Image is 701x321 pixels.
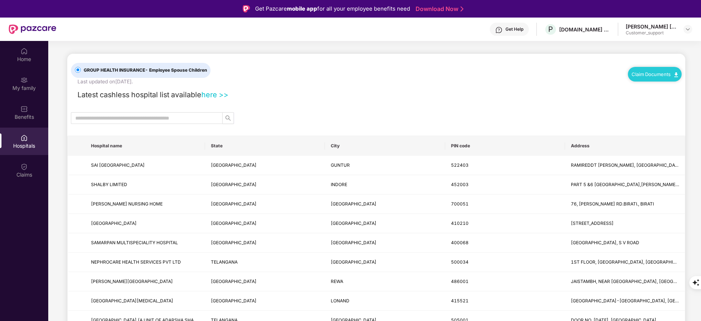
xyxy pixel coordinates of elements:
span: - Employee Spouse Children [145,67,207,73]
img: svg+xml;base64,PHN2ZyBpZD0iQmVuZWZpdHMiIHhtbG5zPSJodHRwOi8vd3d3LnczLm9yZy8yMDAwL3N2ZyIgd2lkdGg9Ij... [20,105,28,113]
th: Hospital name [85,136,205,156]
td: FOUNTAIN SQUARE,PLOT NO-5,SECTOR-7,KHARGHAR SECTOR-7,NAVI MUMBAI-410210 [565,214,685,233]
td: WEST BENGAL [205,195,325,214]
img: svg+xml;base64,PHN2ZyBpZD0iQ2xhaW0iIHhtbG5zPSJodHRwOi8vd3d3LnczLm9yZy8yMDAwL3N2ZyIgd2lkdGg9IjIwIi... [20,163,28,170]
span: GROUP HEALTH INSURANCE [81,67,210,74]
span: GUNTUR [331,162,350,168]
span: [STREET_ADDRESS] [571,220,614,226]
td: INDORE [325,175,445,195]
td: KOLKATA [325,195,445,214]
td: LONAND [325,291,445,311]
td: BINDU BASINI NURSING HOME [85,195,205,214]
td: SAI CHANDAN EYE HOSPITAL [85,156,205,175]
span: [GEOGRAPHIC_DATA] [331,201,376,207]
td: PUNE-SATARA ROAD, SHIVAJI CHOWK, LONAND. [565,291,685,311]
span: SAI [GEOGRAPHIC_DATA] [91,162,145,168]
td: SAMARPAN MULTISPECIALITY HOSPITAL [85,233,205,253]
img: svg+xml;base64,PHN2ZyBpZD0iSGVscC0zMngzMiIgeG1sbnM9Imh0dHA6Ly93d3cudzMub3JnLzIwMDAvc3ZnIiB3aWR0aD... [495,26,503,34]
span: 500034 [451,259,469,265]
td: MAHARASHTRA [205,291,325,311]
td: MADHYA PRADESH [205,175,325,195]
div: Get Help [505,26,523,32]
span: 415521 [451,298,469,303]
th: Address [565,136,685,156]
span: [GEOGRAPHIC_DATA] [211,220,257,226]
span: Latest cashless hospital list available [77,90,201,99]
td: ANDHRA PRADESH [205,156,325,175]
span: 410210 [451,220,469,226]
td: GUNTUR [325,156,445,175]
a: here >> [201,90,228,99]
div: [PERSON_NAME] [PERSON_NAME] [626,23,677,30]
img: svg+xml;base64,PHN2ZyB3aWR0aD0iMjAiIGhlaWdodD0iMjAiIHZpZXdCb3g9IjAgMCAyMCAyMCIgZmlsbD0ibm9uZSIgeG... [20,76,28,84]
td: REWA [325,272,445,291]
span: [GEOGRAPHIC_DATA] [211,162,257,168]
td: MAHARASHTRA [205,233,325,253]
span: [GEOGRAPHIC_DATA] [211,201,257,207]
a: Claim Documents [632,71,678,77]
td: SHALBY LIMITED [85,175,205,195]
span: NEPHROCARE HEALTH SERVICES PVT LTD [91,259,181,265]
div: [DOMAIN_NAME] PRIVATE LIMITED [559,26,610,33]
span: [PERSON_NAME][GEOGRAPHIC_DATA] [91,279,173,284]
span: [PERSON_NAME] NURSING HOME [91,201,163,207]
td: HYDERABAD [325,253,445,272]
td: RAMIREDDT THOTA, BESIDE SINGH HOSPITAL, NEAR MANI PURAM BRIDGE [565,156,685,175]
span: 76, [PERSON_NAME] RD.BIRATI., BIRATI [571,201,654,207]
td: 1ST FLOOR, WEST WING, PUNNAIAH PLAZA, ABOVE SBI, ROAD NUMBER 2, BANJARA HILLS, NEAR JUBILEE HILLS... [565,253,685,272]
img: New Pazcare Logo [9,24,56,34]
span: INDORE [331,182,347,187]
span: 522403 [451,162,469,168]
td: MOTHERHOOD HOSPITAL [85,214,205,233]
td: 76, MADHUSUDAN BANERJEE RD.BIRATI., BIRATI [565,195,685,214]
span: [GEOGRAPHIC_DATA] [331,240,376,245]
span: LONAND [331,298,349,303]
a: Download Now [416,5,461,13]
span: [GEOGRAPHIC_DATA][MEDICAL_DATA] [91,298,173,303]
span: search [223,115,234,121]
img: svg+xml;base64,PHN2ZyBpZD0iSG9tZSIgeG1sbnM9Imh0dHA6Ly93d3cudzMub3JnLzIwMDAvc3ZnIiB3aWR0aD0iMjAiIG... [20,48,28,55]
span: [GEOGRAPHIC_DATA] [211,182,257,187]
button: search [222,112,234,124]
td: MAHARASHTRA [205,214,325,233]
td: MUMBAI [325,214,445,233]
span: Hospital name [91,143,199,149]
td: TELANGANA [205,253,325,272]
img: svg+xml;base64,PHN2ZyBpZD0iSG9zcGl0YWxzIiB4bWxucz0iaHR0cDovL3d3dy53My5vcmcvMjAwMC9zdmciIHdpZHRoPS... [20,134,28,141]
td: SUNLITE CORNER BUILDING, S V ROAD [565,233,685,253]
span: [GEOGRAPHIC_DATA] [91,220,137,226]
span: 400068 [451,240,469,245]
div: Last updated on [DATE] . [77,78,133,86]
span: P [548,25,553,34]
span: REWA [331,279,343,284]
td: NEPHROCARE HEALTH SERVICES PVT LTD [85,253,205,272]
span: Address [571,143,679,149]
td: PART 5 &6 RACE COURSE ROAD,R.S.BHANDARI MARG,NEAR JANJEERWALA SQUARE [565,175,685,195]
span: 486001 [451,279,469,284]
img: svg+xml;base64,PHN2ZyBpZD0iRHJvcGRvd24tMzJ4MzIiIHhtbG5zPSJodHRwOi8vd3d3LnczLm9yZy8yMDAwL3N2ZyIgd2... [685,26,691,32]
td: JAISTAMBH, NEAR OLD BUS STAND, REWA,JAISTAMBH CHOUK, OLD BUS STAND [565,272,685,291]
div: Get Pazcare for all your employee benefits need [255,4,410,13]
td: MUMBAI [325,233,445,253]
th: PIN code [445,136,565,156]
span: [GEOGRAPHIC_DATA] [331,220,376,226]
span: [GEOGRAPHIC_DATA] [211,279,257,284]
span: [GEOGRAPHIC_DATA] [211,298,257,303]
td: VINDHYA HOSPITAL AND RESEARCH CENTRE [85,272,205,291]
th: State [205,136,325,156]
img: Logo [243,5,250,12]
strong: mobile app [287,5,317,12]
span: TELANGANA [211,259,238,265]
th: City [325,136,445,156]
span: [GEOGRAPHIC_DATA], S V ROAD [571,240,639,245]
div: Customer_support [626,30,677,36]
span: 700051 [451,201,469,207]
span: [GEOGRAPHIC_DATA] [331,259,376,265]
span: 452003 [451,182,469,187]
span: [GEOGRAPHIC_DATA] [211,240,257,245]
td: MADHYA PRADESH [205,272,325,291]
img: Stroke [461,5,463,13]
td: GORAD HOSPITAL & ICU [85,291,205,311]
img: svg+xml;base64,PHN2ZyB4bWxucz0iaHR0cDovL3d3dy53My5vcmcvMjAwMC9zdmciIHdpZHRoPSIxMC40IiBoZWlnaHQ9Ij... [674,72,678,77]
span: SHALBY LIMITED [91,182,127,187]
